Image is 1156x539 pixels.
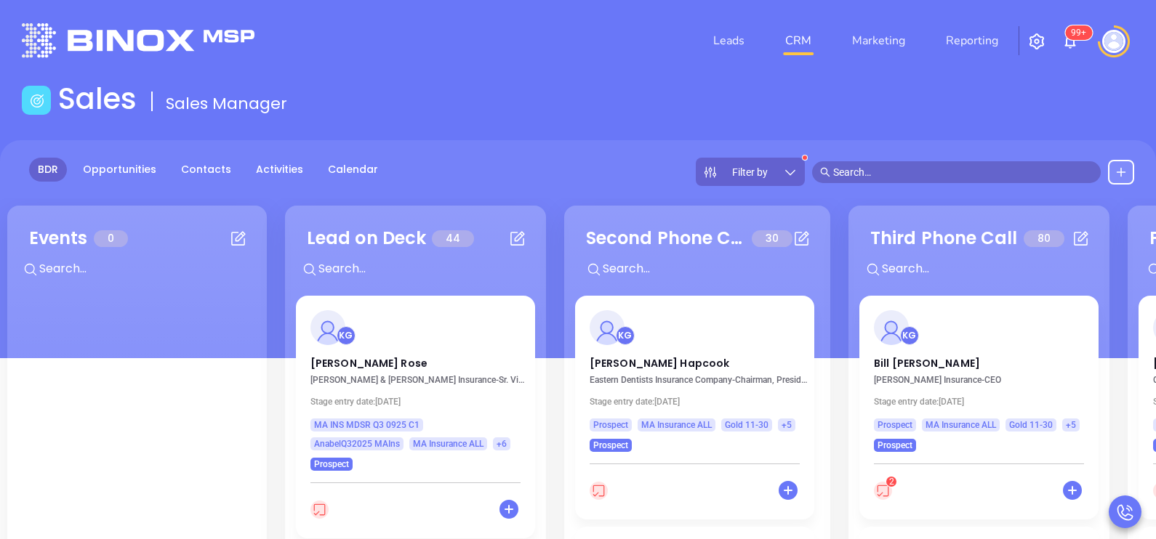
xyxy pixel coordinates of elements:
div: Third Phone Call [870,225,1018,251]
span: +5 [1066,417,1076,433]
span: Prospect [314,456,349,472]
img: profile [310,310,345,345]
span: MA Insurance ALL [641,417,712,433]
div: Lead on Deck44 [296,216,535,296]
span: Prospect [593,437,628,453]
p: Bryden & Sullivan Insurance - Sr. Vice President [310,375,529,385]
h1: Sales [58,81,137,116]
p: Bearce Insurance - CEO [874,375,1092,385]
span: +5 [782,417,792,433]
p: Tue 5/21/2024 [310,397,529,407]
div: Karina Genovez [900,326,919,345]
a: profileKarina GenovezBill [PERSON_NAME] [PERSON_NAME] Insurance-CEOStage entry date:[DATE]Prospec... [859,296,1099,452]
p: Tue 5/21/2024 [590,397,808,407]
input: Search... [601,259,819,278]
div: Karina Genovez [337,326,356,345]
img: profile [874,310,909,345]
div: Third Phone Call80 [859,216,1099,296]
sup: 2 [886,477,896,487]
div: Events0 [18,216,256,296]
p: [PERSON_NAME] Rose [310,356,521,363]
span: Filter by [732,167,768,177]
a: Marketing [846,26,911,55]
a: profileKarina Genovez[PERSON_NAME] Rose [PERSON_NAME] & [PERSON_NAME] Insurance-Sr. Vice Presiden... [296,296,535,471]
span: Sales Manager [166,92,287,115]
p: Tue 5/21/2024 [874,397,1092,407]
span: MA INS MDSR Q3 0925 C1 [314,417,420,433]
img: logo [22,23,254,57]
a: Contacts [172,158,240,182]
sup: 126 [1065,25,1092,40]
a: Leads [707,26,750,55]
a: Calendar [319,158,387,182]
input: Search... [317,259,535,278]
span: 0 [94,230,128,247]
p: [PERSON_NAME] Hapcook [590,356,800,363]
span: 80 [1024,230,1064,247]
div: Lead on Deck [307,225,426,251]
p: Bill [PERSON_NAME] [874,356,1084,363]
div: profileKarina GenovezBill [PERSON_NAME] [PERSON_NAME] Insurance-CEOStage entry date:[DATE]Prospec... [859,296,1099,527]
input: Search... [38,259,256,278]
span: Prospect [593,417,628,433]
a: Opportunities [74,158,165,182]
div: profileKarina Genovez[PERSON_NAME] Hapcook Eastern Dentists Insurance Company-Chairman, President... [575,296,819,527]
img: user [1102,30,1125,53]
span: 2 [889,477,894,487]
a: profileKarina Genovez[PERSON_NAME] Hapcook Eastern Dentists Insurance Company-Chairman, President... [575,296,814,452]
span: Gold 11-30 [725,417,768,433]
div: Events [29,225,88,251]
span: +6 [497,436,507,452]
img: iconNotification [1061,33,1079,50]
img: profile [590,310,625,345]
span: Prospect [878,437,912,453]
div: Karina Genovez [616,326,635,345]
p: Eastern Dentists Insurance Company - Chairman, President & CEO [590,375,808,385]
div: Second Phone Call30 [575,216,819,296]
a: Reporting [940,26,1004,55]
span: 30 [752,230,792,247]
a: Activities [247,158,312,182]
span: Gold 11-30 [1009,417,1053,433]
img: iconSetting [1028,33,1045,50]
span: Prospect [878,417,912,433]
input: Search… [833,164,1093,180]
a: BDR [29,158,67,182]
input: Search... [880,259,1099,278]
a: CRM [779,26,817,55]
div: Second Phone Call [586,225,746,251]
span: MA Insurance ALL [926,417,996,433]
span: AnabelQ32025 MAIns [314,436,400,452]
span: MA Insurance ALL [413,436,483,452]
span: search [820,167,830,177]
span: 44 [432,230,474,247]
